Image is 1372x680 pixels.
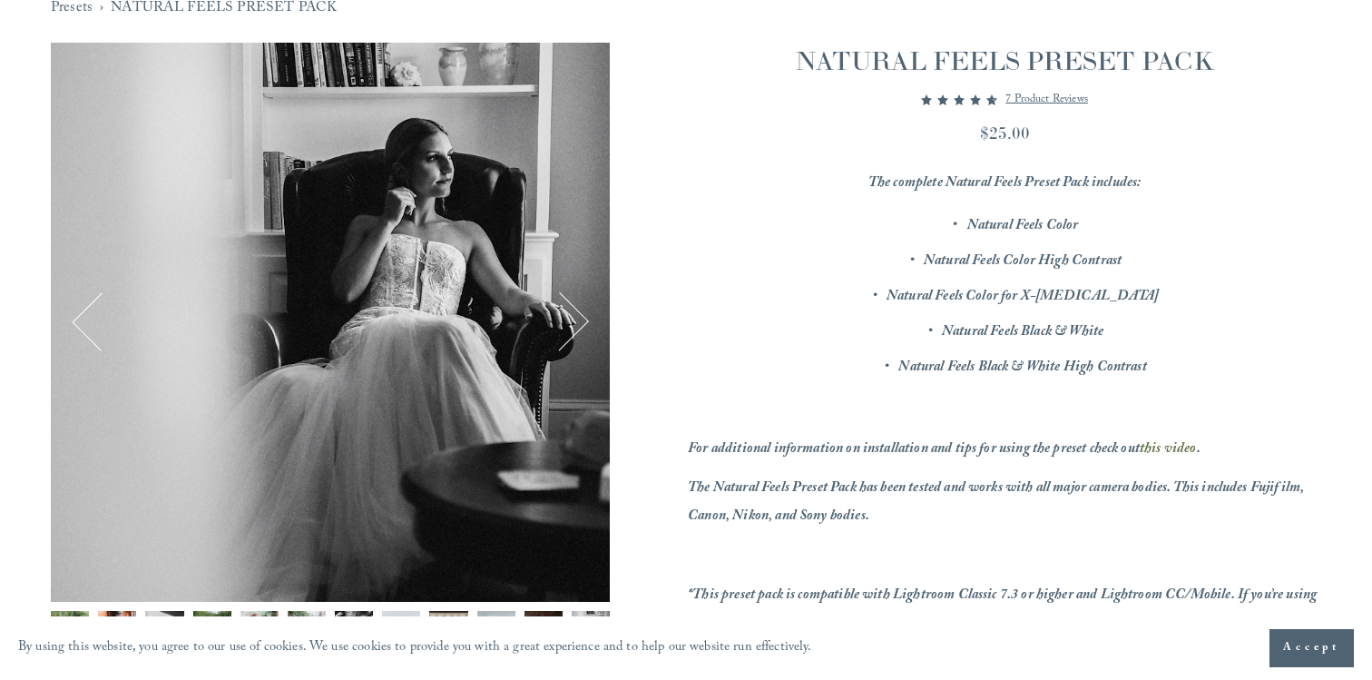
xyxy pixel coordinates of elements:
[335,611,373,659] button: Image 7 of 12
[51,611,610,659] div: Gallery thumbnails
[335,611,373,649] img: FUJ15149.jpg
[477,611,515,659] button: Image 10 of 12
[898,356,1146,380] em: Natural Feels Black & White High Contrast
[1197,438,1200,462] em: .
[688,584,1319,665] em: *This preset pack is compatible with Lightroom Classic 7.3 or higher and Lightroom CC/Mobile. If ...
[429,611,467,659] button: Image 9 of 12
[145,611,183,659] button: Image 3 of 12
[887,285,1159,310] em: Natural Feels Color for X-[MEDICAL_DATA]
[688,438,1140,462] em: For additional information on installation and tips for using the preset check out
[942,320,1103,345] em: Natural Feels Black & White
[868,172,1142,196] em: The complete Natural Feels Preset Pack includes:
[51,43,610,602] img: DSCF9372.jpg
[288,611,326,659] button: Image 6 of 12
[98,611,136,649] img: DSCF8972.jpg
[530,292,589,351] button: Next
[288,611,326,649] img: DSCF9013.jpg
[524,611,563,649] img: FUJ14832.jpg
[688,43,1321,79] h1: NATURAL FEELS PRESET PACK
[98,611,136,659] button: Image 2 of 12
[524,611,563,659] button: Image 11 of 12
[477,611,515,649] img: DSCF8358.jpg
[382,611,420,649] img: FUJ18856 copy.jpg
[240,611,279,659] button: Image 5 of 12
[1005,89,1088,111] a: 7 product reviews
[72,292,131,351] button: Previous
[572,611,610,659] button: Image 12 of 12
[688,121,1321,145] div: $25.00
[688,477,1307,529] em: The Natural Feels Preset Pack has been tested and works with all major camera bodies. This includ...
[967,214,1079,239] em: Natural Feels Color
[1140,438,1197,462] a: this video
[18,636,812,662] p: By using this website, you agree to our use of cookies. We use cookies to provide you with a grea...
[572,611,610,649] img: DSCF9372.jpg
[193,611,231,659] button: Image 4 of 12
[1283,639,1340,657] span: Accept
[429,611,467,649] img: DSCF7340.jpg
[51,611,89,659] button: Image 1 of 12
[924,250,1122,274] em: Natural Feels Color High Contrast
[1269,629,1354,667] button: Accept
[382,611,420,659] button: Image 8 of 12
